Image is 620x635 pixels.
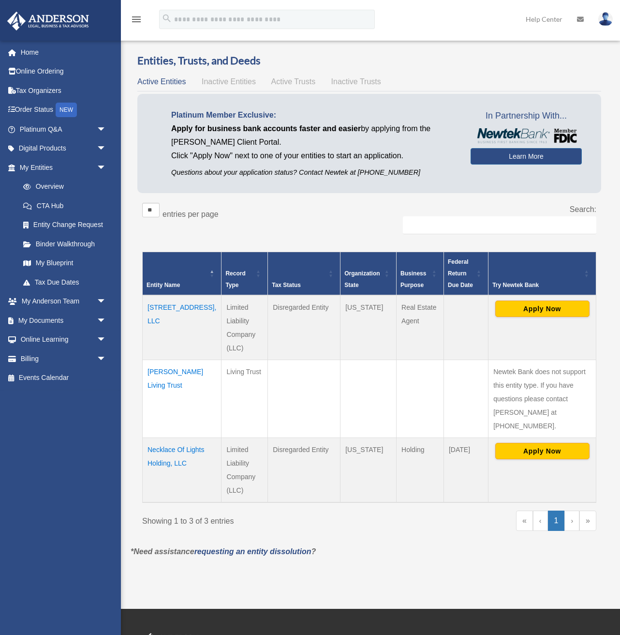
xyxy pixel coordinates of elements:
td: Necklace Of Lights Holding, LLC [143,438,221,503]
a: First [516,511,533,531]
th: Organization State: Activate to sort [340,252,397,296]
a: Entity Change Request [14,215,116,235]
em: *Need assistance ? [131,547,316,556]
span: Active Entities [137,77,186,86]
td: [PERSON_NAME] Living Trust [143,360,221,438]
span: arrow_drop_down [97,292,116,312]
td: [DATE] [443,438,488,503]
a: Online Learningarrow_drop_down [7,330,121,349]
a: Tax Due Dates [14,272,116,292]
span: Inactive Entities [202,77,256,86]
th: Business Purpose: Activate to sort [397,252,444,296]
td: Limited Liability Company (LLC) [221,438,268,503]
td: Disregarded Entity [268,438,340,503]
a: Tax Organizers [7,81,121,100]
a: CTA Hub [14,196,116,215]
span: Record Type [225,270,245,288]
a: Digital Productsarrow_drop_down [7,139,121,158]
a: Events Calendar [7,368,121,388]
span: arrow_drop_down [97,139,116,159]
a: My Blueprint [14,254,116,273]
a: Online Ordering [7,62,121,81]
td: Newtek Bank does not support this entity type. If you have questions please contact [PERSON_NAME]... [488,360,596,438]
span: arrow_drop_down [97,120,116,139]
td: Limited Liability Company (LLC) [221,295,268,360]
a: Overview [14,177,111,197]
a: My Documentsarrow_drop_down [7,311,121,330]
a: Billingarrow_drop_down [7,349,121,368]
a: My Anderson Teamarrow_drop_down [7,292,121,311]
i: menu [131,14,142,25]
a: My Entitiesarrow_drop_down [7,158,116,177]
td: [US_STATE] [340,438,397,503]
a: Last [579,511,596,531]
a: menu [131,17,142,25]
span: arrow_drop_down [97,311,116,331]
span: Business Purpose [400,270,426,288]
td: [STREET_ADDRESS], LLC [143,295,221,360]
th: Federal Return Due Date: Activate to sort [443,252,488,296]
button: Apply Now [495,301,590,317]
th: Try Newtek Bank : Activate to sort [488,252,596,296]
span: Inactive Trusts [331,77,381,86]
p: by applying from the [PERSON_NAME] Client Portal. [171,122,456,149]
td: Real Estate Agent [397,295,444,360]
p: Click "Apply Now" next to one of your entities to start an application. [171,149,456,163]
span: arrow_drop_down [97,349,116,369]
a: Binder Walkthrough [14,234,116,254]
img: User Pic [598,12,613,26]
a: Platinum Q&Aarrow_drop_down [7,120,121,139]
span: Entity Name [147,282,180,288]
div: Try Newtek Bank [492,279,581,291]
a: Home [7,43,121,62]
td: Holding [397,438,444,503]
div: Showing 1 to 3 of 3 entries [142,511,362,528]
span: Tax Status [272,282,301,288]
label: entries per page [162,210,219,218]
a: Learn More [471,148,582,165]
p: Platinum Member Exclusive: [171,108,456,122]
td: Disregarded Entity [268,295,340,360]
th: Entity Name: Activate to invert sorting [143,252,221,296]
span: Federal Return Due Date [448,258,473,288]
td: [US_STATE] [340,295,397,360]
a: Order StatusNEW [7,100,121,120]
div: NEW [56,103,77,117]
span: Active Trusts [271,77,316,86]
h3: Entities, Trusts, and Deeds [137,53,601,68]
span: arrow_drop_down [97,158,116,178]
a: requesting an entity dissolution [194,547,311,556]
td: Living Trust [221,360,268,438]
span: In Partnership With... [471,108,582,124]
span: Organization State [344,270,380,288]
img: NewtekBankLogoSM.png [475,128,577,143]
label: Search: [570,205,596,213]
a: Next [564,511,579,531]
p: Questions about your application status? Contact Newtek at [PHONE_NUMBER] [171,166,456,179]
span: Apply for business bank accounts faster and easier [171,124,361,133]
button: Apply Now [495,443,590,459]
th: Tax Status: Activate to sort [268,252,340,296]
i: search [162,13,172,24]
span: arrow_drop_down [97,330,116,350]
img: Anderson Advisors Platinum Portal [4,12,92,30]
a: Previous [533,511,548,531]
th: Record Type: Activate to sort [221,252,268,296]
a: 1 [548,511,565,531]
